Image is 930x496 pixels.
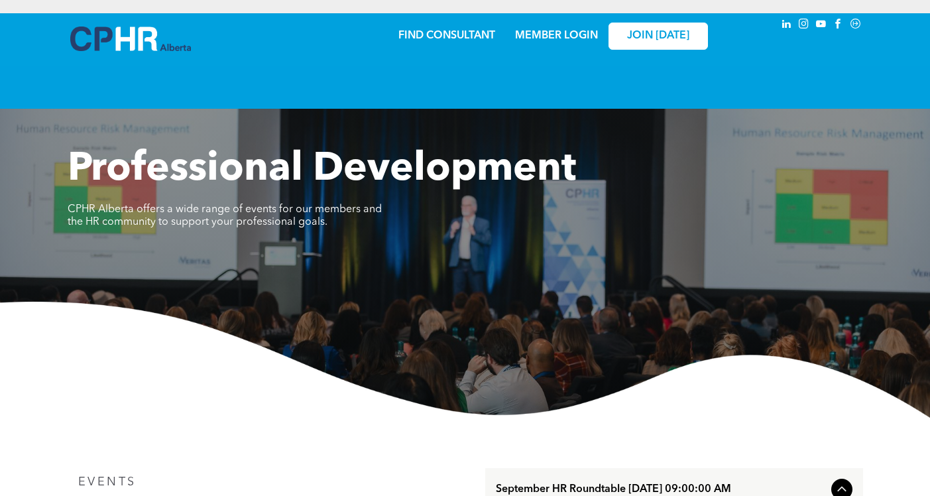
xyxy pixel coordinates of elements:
a: youtube [814,17,829,34]
span: Professional Development [68,150,576,190]
a: JOIN [DATE] [609,23,708,50]
a: FIND CONSULTANT [398,31,495,41]
a: MEMBER LOGIN [515,31,598,41]
a: facebook [831,17,846,34]
img: A blue and white logo for cp alberta [70,27,191,51]
span: September HR Roundtable [DATE] 09:00:00 AM [496,483,826,496]
span: JOIN [DATE] [627,30,689,42]
a: Social network [848,17,863,34]
a: instagram [797,17,811,34]
span: EVENTS [78,476,137,488]
a: linkedin [780,17,794,34]
span: CPHR Alberta offers a wide range of events for our members and the HR community to support your p... [68,204,382,227]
